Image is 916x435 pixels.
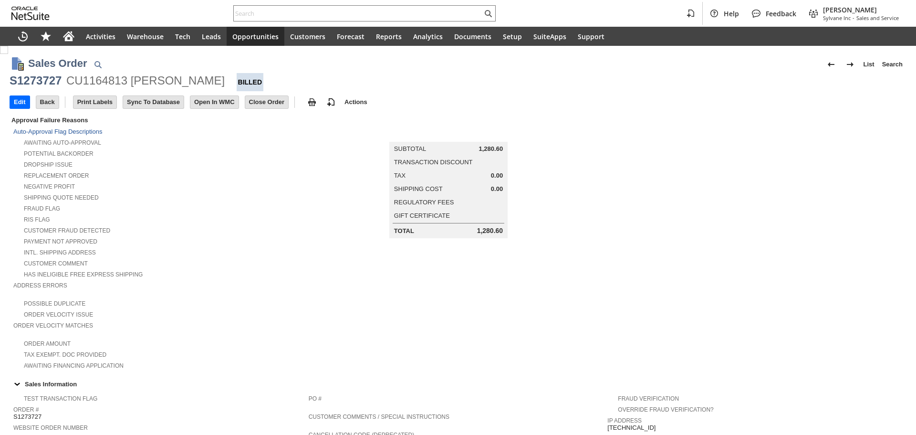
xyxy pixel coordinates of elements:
[572,27,610,46] a: Support
[823,5,899,14] span: [PERSON_NAME]
[234,8,482,19] input: Search
[618,395,679,402] a: Fraud Verification
[24,238,97,245] a: Payment not approved
[24,271,143,278] a: Has Ineligible Free Express Shipping
[306,96,318,108] img: print.svg
[40,31,52,42] svg: Shortcuts
[394,212,450,219] a: Gift Certificate
[24,249,96,256] a: Intl. Shipping Address
[127,32,164,41] span: Warehouse
[482,8,494,19] svg: Search
[607,424,656,432] span: [TECHNICAL_ID]
[394,199,454,206] a: Regulatory Fees
[80,27,121,46] a: Activities
[66,73,225,88] div: CU1164813 [PERSON_NAME]
[10,378,906,390] td: Sales Information
[24,227,110,234] a: Customer Fraud Detected
[491,185,503,193] span: 0.00
[232,32,279,41] span: Opportunities
[578,32,604,41] span: Support
[24,194,99,201] a: Shipping Quote Needed
[394,172,406,179] a: Tax
[856,14,899,21] span: Sales and Service
[607,417,642,424] a: IP Address
[24,183,75,190] a: Negative Profit
[245,96,288,108] input: Close Order
[24,362,124,369] a: Awaiting Financing Application
[394,159,473,166] a: Transaction Discount
[73,96,116,108] input: Print Labels
[331,27,370,46] a: Forecast
[10,73,62,88] div: S1273727
[24,172,89,179] a: Replacement Order
[448,27,497,46] a: Documents
[309,395,322,402] a: PO #
[823,14,851,21] span: Sylvane Inc
[309,414,449,420] a: Customer Comments / Special Instructions
[853,14,854,21] span: -
[36,96,59,108] input: Back
[618,406,713,413] a: Override Fraud Verification?
[11,27,34,46] a: Recent Records
[766,9,796,18] span: Feedback
[196,27,227,46] a: Leads
[844,59,856,70] img: Next
[724,9,739,18] span: Help
[413,32,443,41] span: Analytics
[407,27,448,46] a: Analytics
[533,32,566,41] span: SuiteApps
[24,311,93,318] a: Order Velocity Issue
[13,406,39,413] a: Order #
[497,27,528,46] a: Setup
[13,424,88,431] a: Website Order Number
[34,27,57,46] div: Shortcuts
[528,27,572,46] a: SuiteApps
[290,32,325,41] span: Customers
[454,32,491,41] span: Documents
[17,31,29,42] svg: Recent Records
[24,139,101,146] a: Awaiting Auto-Approval
[389,127,508,142] caption: Summary
[10,378,903,390] div: Sales Information
[337,32,364,41] span: Forecast
[878,57,906,72] a: Search
[13,413,42,421] span: S1273727
[394,227,414,234] a: Total
[24,260,88,267] a: Customer Comment
[394,145,426,152] a: Subtotal
[175,32,190,41] span: Tech
[825,59,837,70] img: Previous
[202,32,221,41] span: Leads
[28,55,87,71] h1: Sales Order
[503,32,522,41] span: Setup
[491,172,503,180] span: 0.00
[477,227,503,235] span: 1,280.60
[13,128,102,135] a: Auto-Approval Flag Descriptions
[10,115,305,126] div: Approval Failure Reasons
[325,96,337,108] img: add-record.svg
[86,32,115,41] span: Activities
[24,216,50,223] a: RIS flag
[227,27,284,46] a: Opportunities
[479,145,503,153] span: 1,280.60
[13,282,67,289] a: Address Errors
[63,31,74,42] svg: Home
[24,161,73,168] a: Dropship Issue
[24,340,71,347] a: Order Amount
[394,185,443,192] a: Shipping Cost
[284,27,331,46] a: Customers
[24,150,94,157] a: Potential Backorder
[57,27,80,46] a: Home
[190,96,239,108] input: Open In WMC
[24,395,97,402] a: Test Transaction Flag
[92,59,104,70] img: Quick Find
[24,351,106,358] a: Tax Exempt. Doc Provided
[341,98,371,106] a: Actions
[237,73,264,91] div: Billed
[376,32,402,41] span: Reports
[860,57,878,72] a: List
[10,96,30,108] input: Edit
[11,7,50,20] svg: logo
[24,300,85,307] a: Possible Duplicate
[121,27,169,46] a: Warehouse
